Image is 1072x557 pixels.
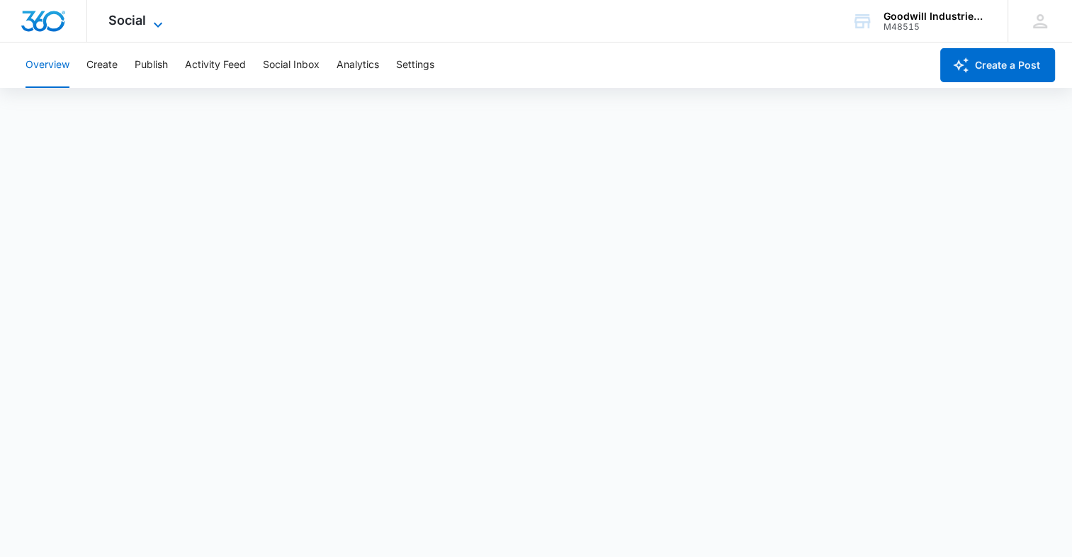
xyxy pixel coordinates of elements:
[86,43,118,88] button: Create
[135,43,168,88] button: Publish
[108,13,146,28] span: Social
[26,43,69,88] button: Overview
[263,43,320,88] button: Social Inbox
[884,22,987,32] div: account id
[396,43,434,88] button: Settings
[337,43,379,88] button: Analytics
[884,11,987,22] div: account name
[940,48,1055,82] button: Create a Post
[185,43,246,88] button: Activity Feed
